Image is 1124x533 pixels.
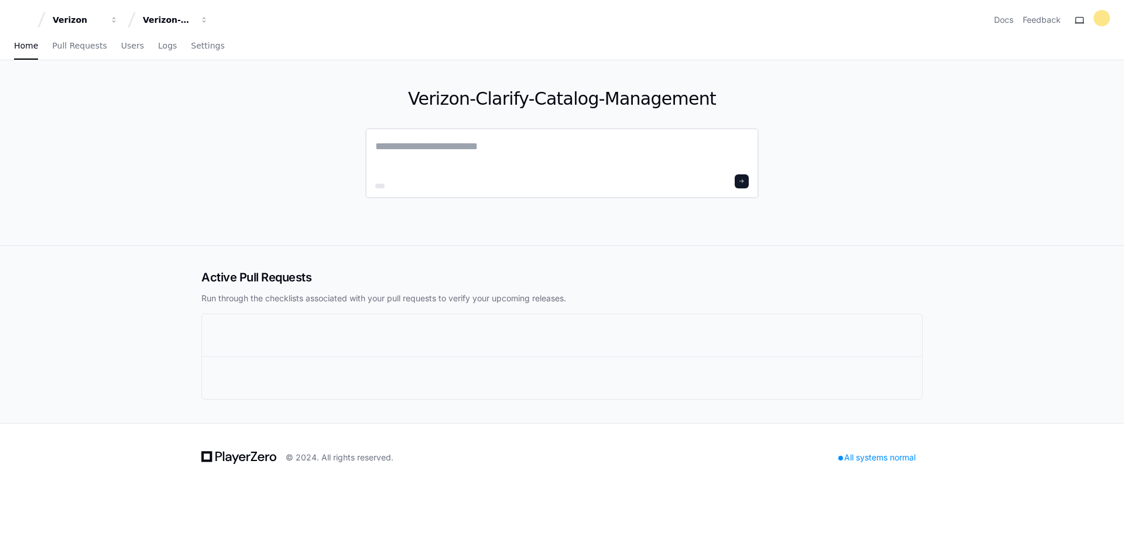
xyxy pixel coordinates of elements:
[143,14,193,26] div: Verizon-Clarify-Catalog-Management
[14,33,38,60] a: Home
[201,293,923,304] p: Run through the checklists associated with your pull requests to verify your upcoming releases.
[994,14,1013,26] a: Docs
[48,9,123,30] button: Verizon
[158,42,177,49] span: Logs
[831,449,923,466] div: All systems normal
[53,14,103,26] div: Verizon
[121,33,144,60] a: Users
[365,88,759,109] h1: Verizon-Clarify-Catalog-Management
[1023,14,1061,26] button: Feedback
[201,269,923,286] h2: Active Pull Requests
[14,42,38,49] span: Home
[52,33,107,60] a: Pull Requests
[121,42,144,49] span: Users
[191,42,224,49] span: Settings
[52,42,107,49] span: Pull Requests
[158,33,177,60] a: Logs
[286,452,393,463] div: © 2024. All rights reserved.
[191,33,224,60] a: Settings
[138,9,213,30] button: Verizon-Clarify-Catalog-Management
